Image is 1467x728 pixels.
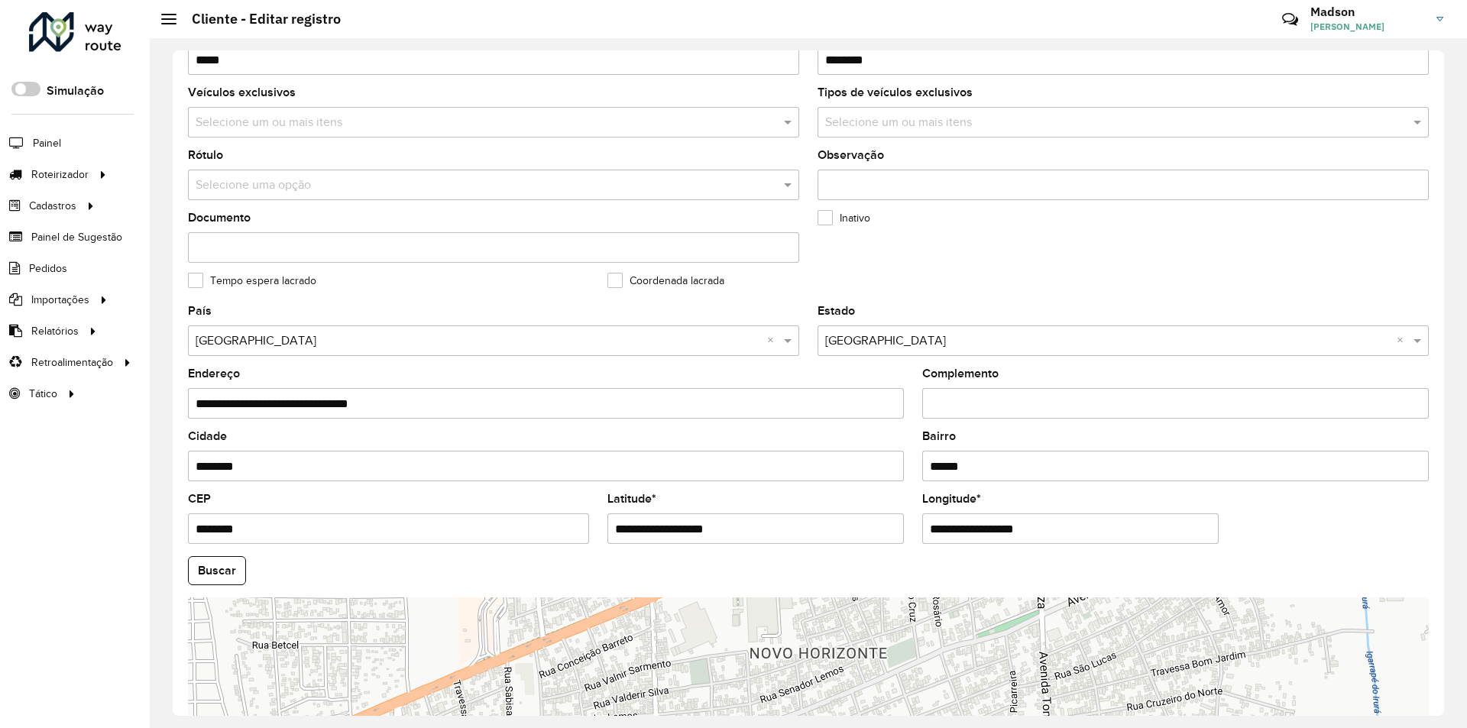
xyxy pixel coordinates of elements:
[1274,3,1307,36] a: Contato Rápido
[47,82,104,100] label: Simulação
[188,556,246,585] button: Buscar
[188,427,227,445] label: Cidade
[922,490,981,508] label: Longitude
[607,273,724,289] label: Coordenada lacrada
[767,332,780,350] span: Clear all
[1310,20,1425,34] span: [PERSON_NAME]
[31,229,122,245] span: Painel de Sugestão
[818,302,855,320] label: Estado
[818,83,973,102] label: Tipos de veículos exclusivos
[188,364,240,383] label: Endereço
[176,11,341,28] h2: Cliente - Editar registro
[29,386,57,402] span: Tático
[188,490,211,508] label: CEP
[29,260,67,277] span: Pedidos
[188,83,296,102] label: Veículos exclusivos
[818,210,870,226] label: Inativo
[29,198,76,214] span: Cadastros
[188,273,316,289] label: Tempo espera lacrado
[33,135,61,151] span: Painel
[188,209,251,227] label: Documento
[607,490,656,508] label: Latitude
[188,146,223,164] label: Rótulo
[31,167,89,183] span: Roteirizador
[818,146,884,164] label: Observação
[1310,5,1425,19] h3: Madson
[188,302,212,320] label: País
[31,292,89,308] span: Importações
[1397,332,1410,350] span: Clear all
[31,354,113,370] span: Retroalimentação
[922,364,999,383] label: Complemento
[31,323,79,339] span: Relatórios
[922,427,956,445] label: Bairro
